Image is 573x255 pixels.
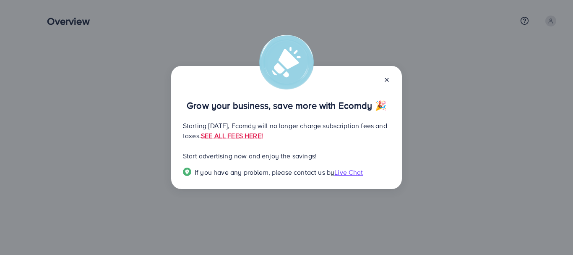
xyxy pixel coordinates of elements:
[183,121,390,141] p: Starting [DATE], Ecomdy will no longer charge subscription fees and taxes.
[195,168,334,177] span: If you have any problem, please contact us by
[334,168,363,177] span: Live Chat
[259,35,314,89] img: alert
[183,168,191,176] img: Popup guide
[183,100,390,110] p: Grow your business, save more with Ecomdy 🎉
[201,131,263,140] a: SEE ALL FEES HERE!
[183,151,390,161] p: Start advertising now and enjoy the savings!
